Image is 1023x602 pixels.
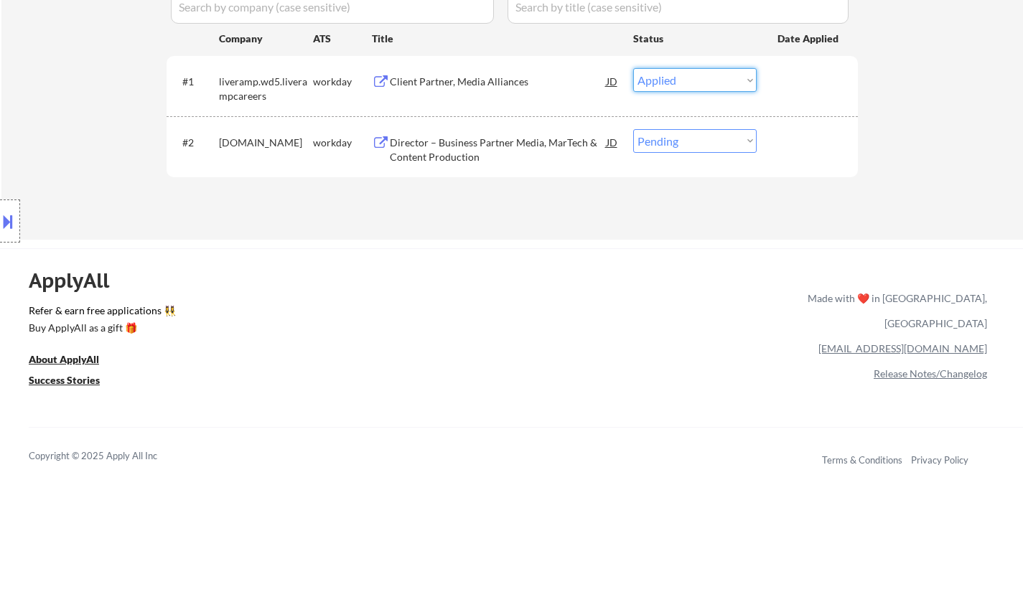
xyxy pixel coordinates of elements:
a: [EMAIL_ADDRESS][DOMAIN_NAME] [818,342,987,354]
div: ATS [313,32,372,46]
div: Copyright © 2025 Apply All Inc [29,449,194,464]
div: Made with ❤️ in [GEOGRAPHIC_DATA], [GEOGRAPHIC_DATA] [802,286,987,336]
u: About ApplyAll [29,353,99,365]
div: Company [219,32,313,46]
a: Privacy Policy [911,454,968,466]
div: JD [605,129,620,155]
a: Release Notes/Changelog [874,367,987,380]
a: Success Stories [29,373,119,391]
div: [DOMAIN_NAME] [219,136,313,150]
u: Success Stories [29,374,100,386]
div: liveramp.wd5.liverampcareers [219,75,313,103]
div: workday [313,136,372,150]
div: JD [605,68,620,94]
div: Date Applied [777,32,841,46]
div: Client Partner, Media Alliances [390,75,607,89]
div: Status [633,25,757,51]
div: workday [313,75,372,89]
a: Refer & earn free applications 👯‍♀️ [29,306,508,321]
a: Terms & Conditions [822,454,902,466]
div: Title [372,32,620,46]
div: #1 [182,75,207,89]
div: Director – Business Partner Media, MarTech & Content Production [390,136,607,164]
a: About ApplyAll [29,352,119,370]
